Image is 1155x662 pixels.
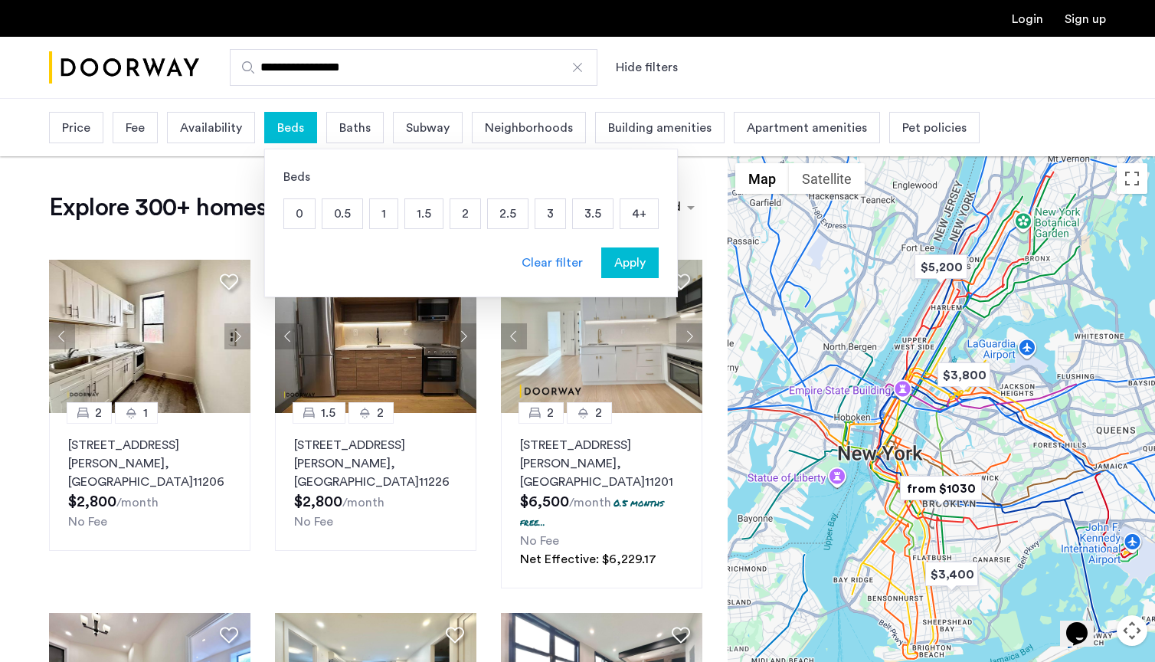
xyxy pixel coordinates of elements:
[126,119,145,137] span: Fee
[49,39,199,97] img: logo
[405,199,443,228] p: 1.5
[902,119,967,137] span: Pet policies
[485,119,573,137] span: Neighborhoods
[322,199,362,228] p: 0.5
[1065,13,1106,25] a: Registration
[283,168,659,186] div: Beds
[614,254,646,272] span: Apply
[450,199,480,228] p: 2
[406,119,450,137] span: Subway
[62,119,90,137] span: Price
[620,199,658,228] p: 4+
[284,199,315,228] p: 0
[1060,601,1109,647] iframe: chat widget
[49,39,199,97] a: Cazamio Logo
[535,199,565,228] p: 3
[180,119,242,137] span: Availability
[370,199,398,228] p: 1
[1012,13,1043,25] a: Login
[573,199,613,228] p: 3.5
[608,119,712,137] span: Building amenities
[522,254,583,272] div: Clear filter
[488,199,528,228] p: 2.5
[339,119,371,137] span: Baths
[747,119,867,137] span: Apartment amenities
[601,247,659,278] button: button
[230,49,597,86] input: Apartment Search
[616,58,678,77] button: Show or hide filters
[277,119,304,137] span: Beds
